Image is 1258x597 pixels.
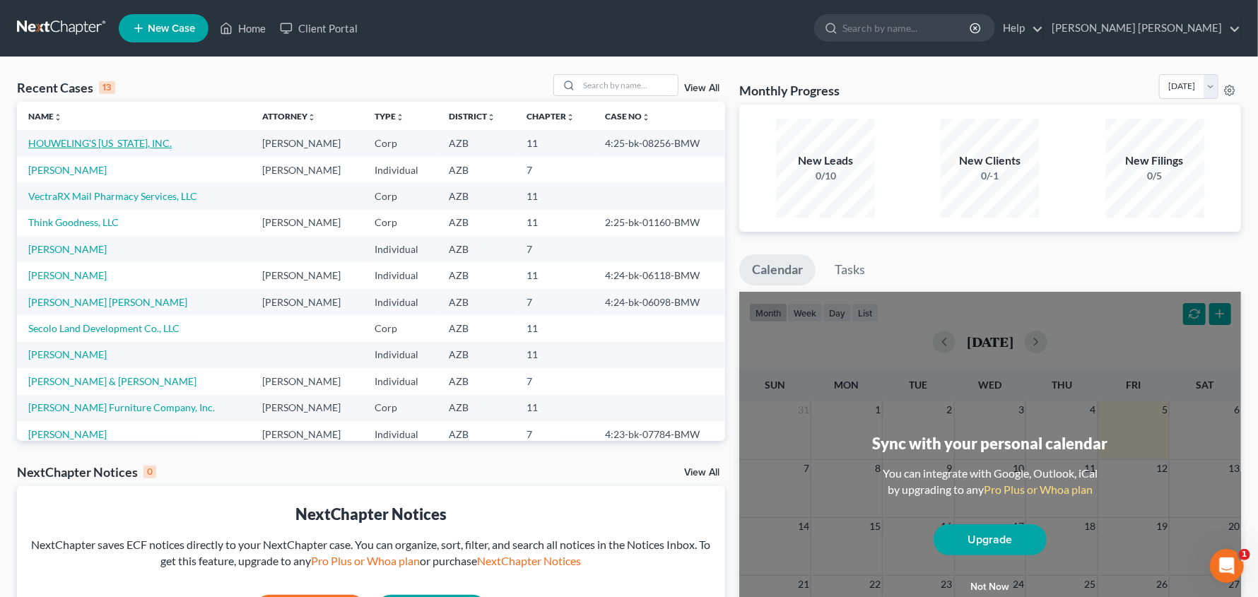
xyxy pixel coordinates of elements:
[143,466,156,478] div: 0
[437,395,515,421] td: AZB
[776,169,875,183] div: 0/10
[996,16,1043,41] a: Help
[739,82,840,99] h3: Monthly Progress
[28,190,197,202] a: VectraRX Mail Pharmacy Services, LLC
[437,262,515,288] td: AZB
[251,210,364,236] td: [PERSON_NAME]
[363,210,437,236] td: Corp
[642,113,651,122] i: unfold_more
[17,79,115,96] div: Recent Cases
[363,342,437,368] td: Individual
[437,130,515,156] td: AZB
[28,216,119,228] a: Think Goodness, LLC
[739,254,816,285] a: Calendar
[579,75,678,95] input: Search by name...
[312,554,421,567] a: Pro Plus or Whoa plan
[28,164,107,176] a: [PERSON_NAME]
[363,289,437,315] td: Individual
[54,113,62,122] i: unfold_more
[251,289,364,315] td: [PERSON_NAME]
[1239,549,1250,560] span: 1
[776,153,875,169] div: New Leads
[515,395,594,421] td: 11
[684,468,719,478] a: View All
[363,157,437,183] td: Individual
[28,375,196,387] a: [PERSON_NAME] & [PERSON_NAME]
[941,169,1040,183] div: 0/-1
[437,368,515,394] td: AZB
[515,368,594,394] td: 7
[594,421,725,447] td: 4:23-bk-07784-BMW
[307,113,316,122] i: unfold_more
[934,524,1047,555] a: Upgrade
[1105,169,1204,183] div: 0/5
[1210,549,1244,583] iframe: Intercom live chat
[515,262,594,288] td: 11
[684,83,719,93] a: View All
[594,210,725,236] td: 2:25-bk-01160-BMW
[28,401,215,413] a: [PERSON_NAME] Furniture Company, Inc.
[273,16,365,41] a: Client Portal
[363,130,437,156] td: Corp
[28,428,107,440] a: [PERSON_NAME]
[873,432,1108,454] div: Sync with your personal calendar
[515,157,594,183] td: 7
[28,111,62,122] a: Nameunfold_more
[363,368,437,394] td: Individual
[941,153,1040,169] div: New Clients
[478,554,582,567] a: NextChapter Notices
[842,15,972,41] input: Search by name...
[363,421,437,447] td: Individual
[17,463,156,480] div: NextChapter Notices
[437,289,515,315] td: AZB
[877,466,1103,498] div: You can integrate with Google, Outlook, iCal by upgrading to any
[28,269,107,281] a: [PERSON_NAME]
[28,322,180,334] a: Secolo Land Development Co., LLC
[515,315,594,341] td: 11
[251,262,364,288] td: [PERSON_NAME]
[822,254,878,285] a: Tasks
[437,421,515,447] td: AZB
[251,130,364,156] td: [PERSON_NAME]
[984,483,1093,496] a: Pro Plus or Whoa plan
[251,368,364,394] td: [PERSON_NAME]
[566,113,575,122] i: unfold_more
[515,210,594,236] td: 11
[594,130,725,156] td: 4:25-bk-08256-BMW
[437,342,515,368] td: AZB
[515,236,594,262] td: 7
[251,421,364,447] td: [PERSON_NAME]
[363,395,437,421] td: Corp
[515,130,594,156] td: 11
[437,315,515,341] td: AZB
[148,23,195,34] span: New Case
[28,296,187,308] a: [PERSON_NAME] [PERSON_NAME]
[515,421,594,447] td: 7
[251,157,364,183] td: [PERSON_NAME]
[28,537,714,569] div: NextChapter saves ECF notices directly to your NextChapter case. You can organize, sort, filter, ...
[99,81,115,94] div: 13
[28,348,107,360] a: [PERSON_NAME]
[363,236,437,262] td: Individual
[28,503,714,525] div: NextChapter Notices
[449,111,495,122] a: Districtunfold_more
[28,137,172,149] a: HOUWELING'S [US_STATE], INC.
[437,183,515,209] td: AZB
[527,111,575,122] a: Chapterunfold_more
[606,111,651,122] a: Case Nounfold_more
[437,157,515,183] td: AZB
[1105,153,1204,169] div: New Filings
[363,315,437,341] td: Corp
[375,111,404,122] a: Typeunfold_more
[28,243,107,255] a: [PERSON_NAME]
[1045,16,1240,41] a: [PERSON_NAME] [PERSON_NAME]
[515,342,594,368] td: 11
[251,395,364,421] td: [PERSON_NAME]
[594,262,725,288] td: 4:24-bk-06118-BMW
[396,113,404,122] i: unfold_more
[515,289,594,315] td: 7
[594,289,725,315] td: 4:24-bk-06098-BMW
[213,16,273,41] a: Home
[487,113,495,122] i: unfold_more
[363,262,437,288] td: Individual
